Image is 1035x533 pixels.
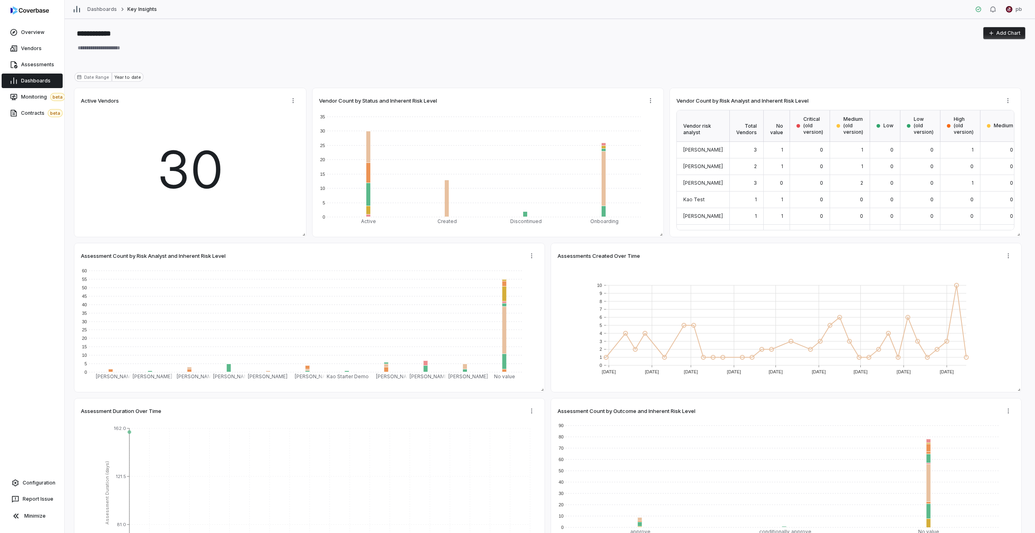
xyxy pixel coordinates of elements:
[754,180,757,186] span: 3
[11,6,49,15] img: logo-D7KZi-bG.svg
[890,196,893,202] span: 0
[559,434,564,439] text: 80
[972,147,974,153] span: 1
[3,492,61,506] button: Report Issue
[994,122,1013,129] span: Medium
[600,331,602,336] text: 4
[81,97,119,104] span: Active Vendors
[525,405,538,417] button: More actions
[820,213,823,219] span: 0
[769,369,783,374] text: [DATE]
[940,369,954,374] text: [DATE]
[820,196,823,202] span: 0
[683,230,723,236] span: [PERSON_NAME]
[755,213,757,219] span: 1
[860,196,863,202] span: 0
[320,143,325,148] text: 25
[683,163,723,169] span: [PERSON_NAME]
[1002,250,1015,262] button: More actions
[2,74,63,88] a: Dashboards
[890,147,893,153] span: 0
[82,277,87,282] text: 55
[764,110,790,142] div: No value
[861,147,863,153] span: 1
[970,230,974,236] span: 0
[525,250,538,262] button: More actions
[21,29,44,36] span: Overview
[676,97,809,104] span: Vendor Count by Risk Analyst and Inherent Risk Level
[683,196,705,202] span: Kao Test
[320,114,325,119] text: 35
[860,230,863,236] span: 0
[954,116,974,135] span: High (old version)
[81,407,161,415] span: Assessment Duration Over Time
[21,109,63,117] span: Contracts
[780,230,783,236] span: 0
[820,163,823,169] span: 0
[1010,213,1013,219] span: 0
[2,90,63,104] a: Monitoringbeta
[600,347,602,352] text: 2
[87,6,117,13] a: Dashboards
[23,480,55,486] span: Configuration
[600,355,602,360] text: 1
[1016,6,1022,13] span: pb
[82,302,87,307] text: 40
[559,502,564,507] text: 20
[287,95,300,107] button: More actions
[727,369,741,374] text: [DATE]
[820,230,823,236] span: 0
[930,147,934,153] span: 0
[730,110,764,142] div: Total Vendors
[780,180,783,186] span: 0
[157,131,224,209] span: 30
[1010,163,1013,169] span: 0
[683,213,723,219] span: [PERSON_NAME]
[820,147,823,153] span: 0
[559,491,564,496] text: 30
[600,299,602,304] text: 8
[77,75,82,80] svg: Date range for report
[755,230,757,236] span: 1
[558,252,640,259] span: Assessments Created Over Time
[82,344,87,349] text: 15
[2,25,63,40] a: Overview
[1010,147,1013,153] span: 0
[683,147,723,153] span: [PERSON_NAME]
[112,72,143,82] div: Year to date
[2,41,63,56] a: Vendors
[812,369,826,374] text: [DATE]
[82,268,87,273] text: 60
[861,163,863,169] span: 1
[320,157,325,162] text: 20
[561,525,564,530] text: 0
[931,230,934,236] span: 1
[82,319,87,324] text: 30
[820,180,823,186] span: 0
[21,45,42,52] span: Vendors
[74,72,144,82] button: Date range for reportDate RangeYear to date
[1010,196,1013,202] span: 0
[897,369,911,374] text: [DATE]
[970,163,974,169] span: 0
[683,180,723,186] span: [PERSON_NAME]
[104,461,110,525] tspan: Assessment Duration (days)
[117,522,126,527] tspan: 81.0
[803,116,823,135] span: Critical (old version)
[559,468,564,473] text: 50
[50,93,65,101] span: beta
[930,180,934,186] span: 0
[323,215,325,219] text: 0
[559,480,564,485] text: 40
[597,283,602,288] text: 10
[684,369,698,374] text: [DATE]
[559,457,564,462] text: 60
[320,186,325,191] text: 10
[1010,180,1013,186] span: 0
[781,163,783,169] span: 1
[81,252,226,259] span: Assessment Count by Risk Analyst and Inherent Risk Level
[930,163,934,169] span: 0
[600,323,602,328] text: 5
[600,315,602,320] text: 6
[320,172,325,177] text: 15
